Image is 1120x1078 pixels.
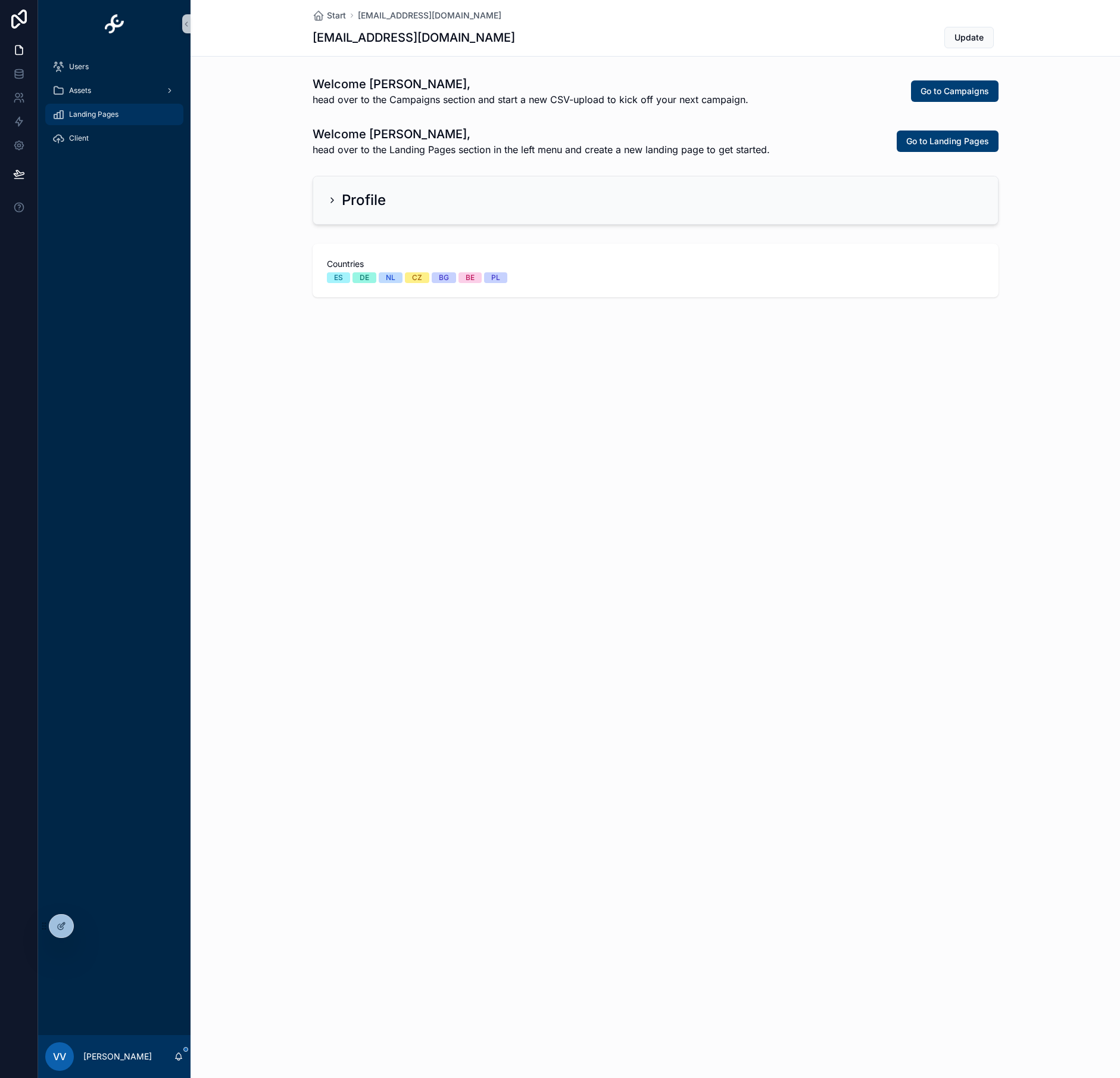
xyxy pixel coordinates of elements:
a: Users [45,56,183,77]
span: head over to the Landing Pages section in the left menu and create a new landing page to get star... [313,142,770,157]
div: BG [439,272,449,283]
button: Update [944,27,994,48]
span: Landing Pages [69,110,118,119]
h1: Welcome [PERSON_NAME], [313,76,748,92]
div: NL [386,272,395,283]
a: Landing Pages [45,104,183,125]
span: Go to Landing Pages [906,135,989,147]
a: [EMAIL_ADDRESS][DOMAIN_NAME] [358,10,501,21]
div: PL [491,272,500,283]
a: Start [313,10,346,21]
span: Assets [69,86,91,95]
div: BE [466,272,475,283]
h2: Profile [342,191,386,210]
a: Client [45,128,183,149]
span: Countries [327,258,984,270]
div: CZ [412,272,422,283]
img: App logo [105,14,124,33]
span: head over to the Campaigns section and start a new CSV-upload to kick off your next campaign. [313,92,748,107]
h1: [EMAIL_ADDRESS][DOMAIN_NAME] [313,29,515,46]
p: [PERSON_NAME] [83,1051,152,1063]
div: DE [360,272,369,283]
span: Update [954,32,984,44]
span: Users [69,62,89,72]
span: Start [327,10,346,21]
span: Client [69,133,89,143]
h1: Welcome [PERSON_NAME], [313,126,770,142]
div: ES [334,272,343,283]
span: Go to Campaigns [921,85,989,97]
button: Go to Campaigns [911,80,999,102]
a: Assets [45,80,183,101]
button: Go to Landing Pages [897,131,999,152]
div: scrollable content [38,48,191,164]
span: VV [53,1049,66,1064]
